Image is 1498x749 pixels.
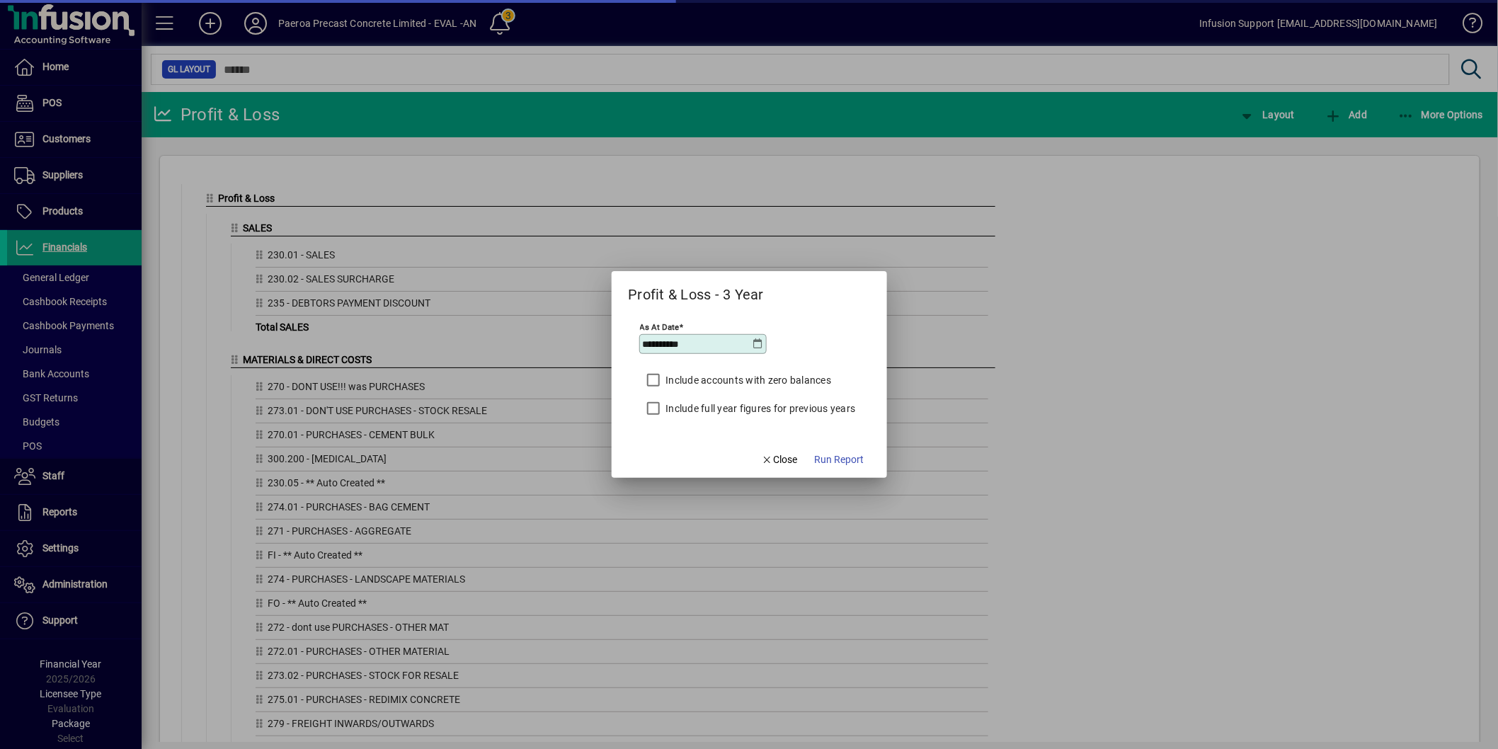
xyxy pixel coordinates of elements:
label: Include accounts with zero balances [663,373,832,387]
span: Run Report [815,452,864,467]
label: Include full year figures for previous years [663,401,856,416]
button: Run Report [809,447,870,472]
h2: Profit & Loss - 3 Year [612,271,782,306]
mat-label: As at date [640,322,680,332]
span: Close [761,452,798,467]
button: Close [755,447,804,472]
